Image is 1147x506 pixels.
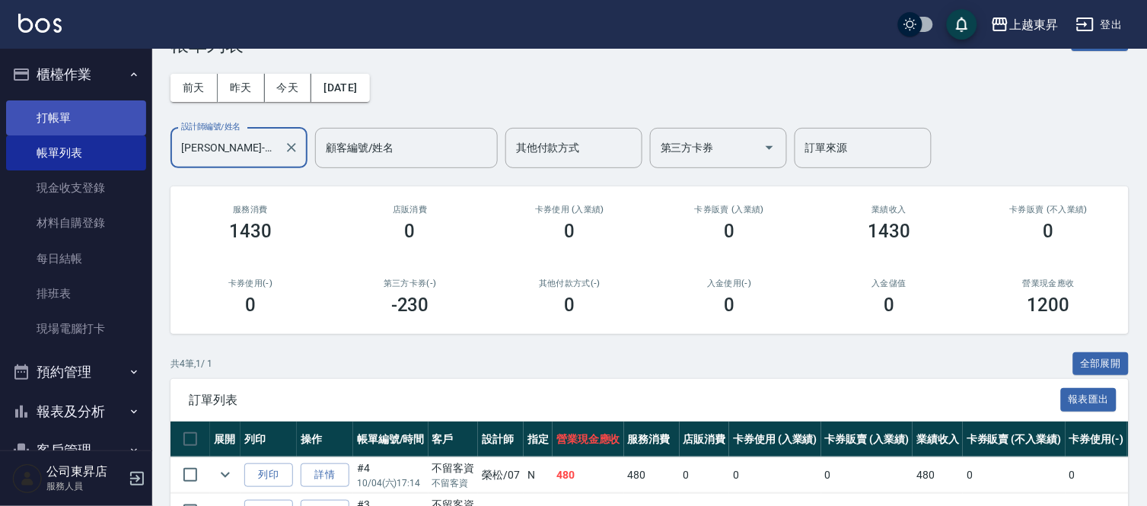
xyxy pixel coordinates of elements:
td: 0 [729,457,821,493]
td: 0 [1066,457,1128,493]
button: 櫃檯作業 [6,55,146,94]
h3: 0 [565,221,575,242]
th: 展開 [210,422,241,457]
h3: 0 [405,221,416,242]
h2: 營業現金應收 [987,278,1110,288]
th: 客戶 [429,422,479,457]
h5: 公司東昇店 [46,464,124,479]
h3: 1430 [868,221,910,242]
h3: 1430 [229,221,272,242]
th: 業績收入 [913,422,963,457]
h3: 0 [884,294,894,316]
td: 0 [680,457,730,493]
button: 報表匯出 [1061,388,1117,412]
button: 今天 [265,74,312,102]
th: 營業現金應收 [553,422,624,457]
h2: 其他付款方式(-) [508,278,632,288]
button: 預約管理 [6,352,146,392]
td: 480 [624,457,680,493]
th: 服務消費 [624,422,680,457]
button: 登出 [1070,11,1129,39]
a: 排班表 [6,276,146,311]
button: Clear [281,137,302,158]
p: 共 4 筆, 1 / 1 [170,357,212,371]
th: 列印 [241,422,297,457]
th: 設計師 [478,422,524,457]
a: 詳情 [301,463,349,487]
h2: 卡券使用(-) [189,278,312,288]
a: 材料自購登錄 [6,205,146,240]
td: N [524,457,553,493]
h3: 0 [724,221,734,242]
h2: 卡券販賣 (入業績) [667,205,791,215]
a: 現場電腦打卡 [6,311,146,346]
h2: 入金使用(-) [667,278,791,288]
h2: 第三方卡券(-) [349,278,472,288]
td: 480 [553,457,624,493]
img: Person [12,463,43,494]
h2: 店販消費 [349,205,472,215]
div: 上越東昇 [1009,15,1058,34]
button: 列印 [244,463,293,487]
img: Logo [18,14,62,33]
h2: 入金儲值 [827,278,951,288]
th: 卡券販賣 (不入業績) [963,422,1065,457]
button: 前天 [170,74,218,102]
button: 報表及分析 [6,392,146,431]
button: 客戶管理 [6,431,146,470]
h3: 0 [724,294,734,316]
button: save [947,9,977,40]
button: Open [757,135,782,160]
h3: 0 [565,294,575,316]
p: 10/04 (六) 17:14 [357,476,425,490]
th: 店販消費 [680,422,730,457]
a: 打帳單 [6,100,146,135]
th: 卡券使用 (入業績) [729,422,821,457]
td: 0 [821,457,913,493]
th: 操作 [297,422,353,457]
th: 帳單編號/時間 [353,422,429,457]
td: 480 [913,457,963,493]
td: #4 [353,457,429,493]
h3: 0 [245,294,256,316]
a: 現金收支登錄 [6,170,146,205]
td: 榮松 /07 [478,457,524,493]
th: 卡券販賣 (入業績) [821,422,913,457]
span: 訂單列表 [189,393,1061,408]
h3: 服務消費 [189,205,312,215]
h3: 1200 [1028,294,1070,316]
h3: 0 [1043,221,1054,242]
a: 帳單列表 [6,135,146,170]
button: 全部展開 [1073,352,1129,376]
th: 卡券使用(-) [1066,422,1128,457]
a: 報表匯出 [1061,392,1117,406]
div: 不留客資 [432,460,475,476]
h3: -230 [391,294,429,316]
h2: 卡券使用 (入業績) [508,205,632,215]
button: expand row [214,463,237,486]
label: 設計師編號/姓名 [181,121,241,132]
td: 0 [963,457,1065,493]
a: 每日結帳 [6,241,146,276]
button: [DATE] [311,74,369,102]
p: 服務人員 [46,479,124,493]
h2: 業績收入 [827,205,951,215]
button: 昨天 [218,74,265,102]
th: 指定 [524,422,553,457]
h2: 卡券販賣 (不入業績) [987,205,1110,215]
button: 上越東昇 [985,9,1064,40]
p: 不留客資 [432,476,475,490]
